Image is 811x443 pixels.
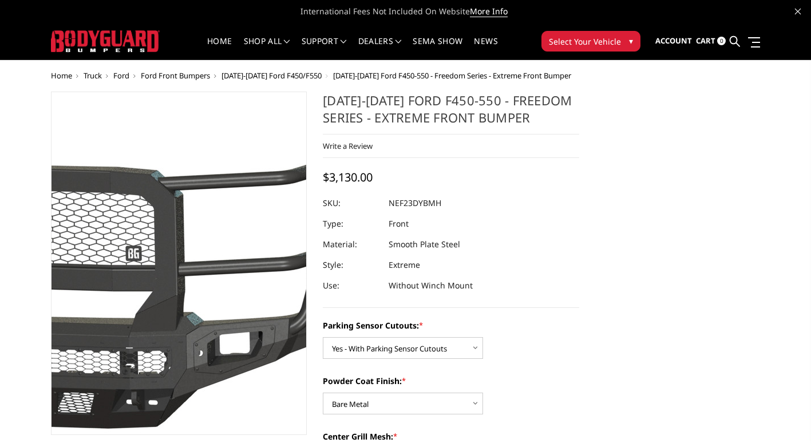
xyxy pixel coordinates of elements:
[389,193,441,213] dd: NEF23DYBMH
[323,169,373,185] span: $3,130.00
[629,35,633,47] span: ▾
[221,70,322,81] a: [DATE]-[DATE] Ford F450/F550
[323,430,579,442] label: Center Grill Mesh:
[323,275,380,296] dt: Use:
[323,141,373,151] a: Write a Review
[244,37,290,60] a: shop all
[323,213,380,234] dt: Type:
[51,70,72,81] a: Home
[113,70,129,81] a: Ford
[549,35,621,48] span: Select Your Vehicle
[389,213,409,234] dd: Front
[754,388,811,443] iframe: Chat Widget
[413,37,462,60] a: SEMA Show
[141,70,210,81] a: Ford Front Bumpers
[389,234,460,255] dd: Smooth Plate Steel
[541,31,640,52] button: Select Your Vehicle
[323,92,579,135] h1: [DATE]-[DATE] Ford F450-550 - Freedom Series - Extreme Front Bumper
[51,92,307,435] a: 2023-2025 Ford F450-550 - Freedom Series - Extreme Front Bumper
[717,37,726,45] span: 0
[470,6,508,17] a: More Info
[323,193,380,213] dt: SKU:
[655,35,692,46] span: Account
[84,70,102,81] a: Truck
[323,234,380,255] dt: Material:
[51,30,160,52] img: BODYGUARD BUMPERS
[323,375,579,387] label: Powder Coat Finish:
[696,26,726,57] a: Cart 0
[655,26,692,57] a: Account
[389,275,473,296] dd: Without Winch Mount
[207,37,232,60] a: Home
[696,35,715,46] span: Cart
[302,37,347,60] a: Support
[389,255,420,275] dd: Extreme
[323,319,579,331] label: Parking Sensor Cutouts:
[358,37,402,60] a: Dealers
[474,37,497,60] a: News
[323,255,380,275] dt: Style:
[333,70,571,81] span: [DATE]-[DATE] Ford F450-550 - Freedom Series - Extreme Front Bumper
